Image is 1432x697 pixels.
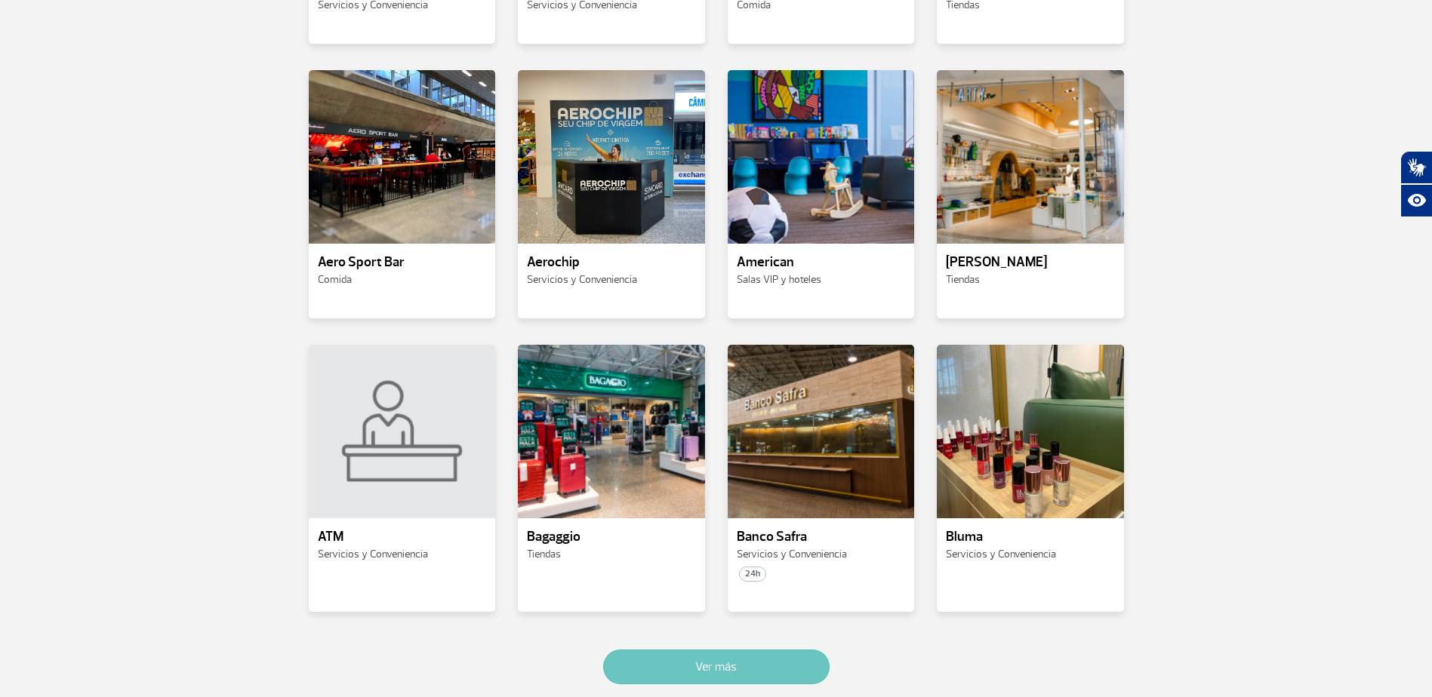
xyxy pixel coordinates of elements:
button: Abrir recursos assistivos. [1400,184,1432,217]
div: Plugin de acessibilidade da Hand Talk. [1400,151,1432,217]
span: Comida [318,273,352,286]
span: Salas VIP y hoteles [737,273,821,286]
span: Servicios y Conveniencia [318,548,428,560]
p: American [737,255,906,270]
p: Bagaggio [527,530,696,545]
span: Servicios y Conveniencia [737,548,847,560]
p: Banco Safra [737,530,906,545]
span: Tiendas [946,273,980,286]
button: Abrir tradutor de língua de sinais. [1400,151,1432,184]
p: Aero Sport Bar [318,255,487,270]
p: ATM [318,530,487,545]
span: Tiendas [527,548,561,560]
p: Aerochip [527,255,696,270]
button: Ver más [603,649,830,684]
span: Servicios y Conveniencia [946,548,1056,560]
p: [PERSON_NAME] [946,255,1115,270]
span: Servicios y Conveniencia [527,273,637,286]
p: Bluma [946,530,1115,545]
span: 24h [739,567,766,582]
